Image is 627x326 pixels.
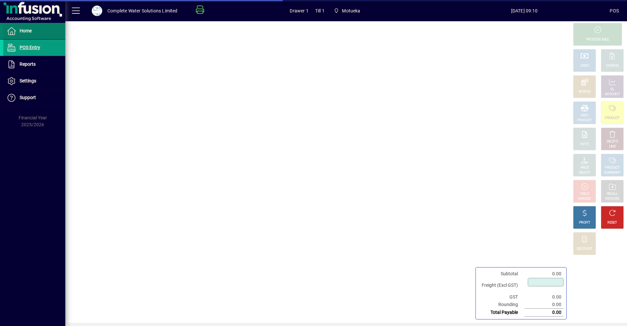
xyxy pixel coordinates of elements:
[107,6,178,16] div: Complete Water Solutions Limited
[605,197,619,201] div: INVOICES
[478,309,524,317] td: Total Payable
[331,5,363,17] span: Motueka
[580,165,589,170] div: PRICE
[524,309,564,317] td: 0.00
[579,170,590,175] div: SELECT
[20,45,40,50] span: POS Entry
[609,144,616,149] div: LINE
[610,87,615,92] div: GL
[605,116,619,121] div: PRODUCT
[439,6,610,16] span: [DATE] 09:10
[3,90,65,106] a: Support
[607,192,618,197] div: RECALL
[605,165,619,170] div: PRODUCT
[579,90,591,94] div: EFTPOS
[524,270,564,278] td: 0.00
[610,6,619,16] div: POS
[3,23,65,39] a: Home
[478,293,524,301] td: GST
[579,220,590,225] div: PROFIT
[290,6,308,16] span: Drawer 1
[478,270,524,278] td: Subtotal
[478,278,524,293] td: Freight (Excl GST)
[524,293,564,301] td: 0.00
[580,142,589,147] div: NOTE
[478,301,524,309] td: Rounding
[20,28,32,33] span: Home
[580,192,589,197] div: HOLD
[577,247,592,251] div: DISCOUNT
[20,95,36,100] span: Support
[20,78,36,83] span: Settings
[581,113,588,118] div: MISC
[607,220,617,225] div: RESET
[524,301,564,309] td: 0.00
[578,197,590,201] div: INVOICE
[315,6,325,16] span: Till 1
[3,73,65,89] a: Settings
[605,92,620,97] div: ACCOUNT
[342,6,360,16] span: Motueka
[580,63,589,68] div: CASH
[577,118,592,123] div: PRODUCT
[20,61,36,67] span: Reports
[604,170,620,175] div: SUMMARY
[606,63,619,68] div: CHARGE
[607,139,618,144] div: DELETE
[87,5,107,17] button: Profile
[586,37,609,42] div: PROCESS SALE
[3,56,65,73] a: Reports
